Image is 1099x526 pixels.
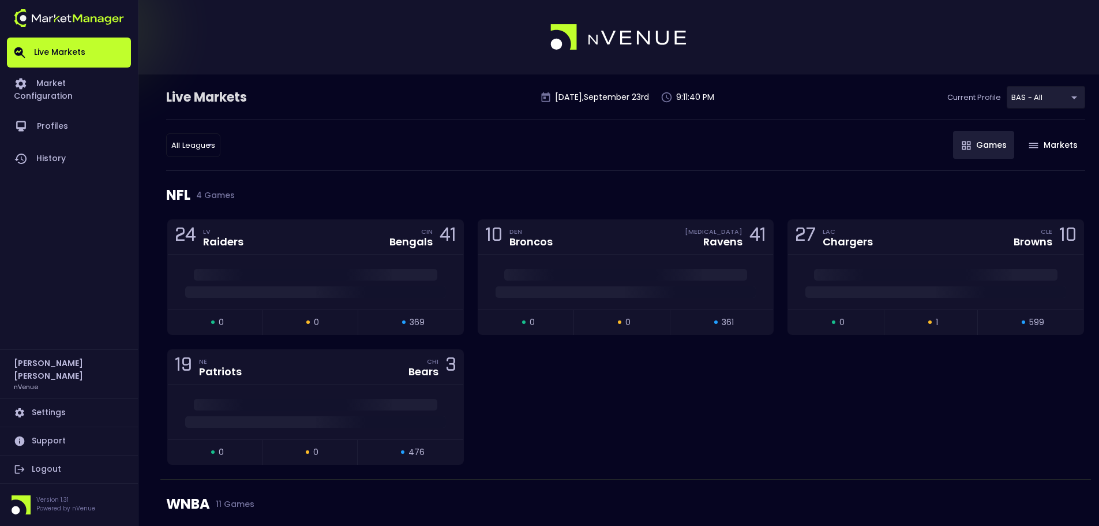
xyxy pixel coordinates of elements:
[7,427,131,455] a: Support
[1029,143,1038,148] img: gameIcon
[421,227,433,236] div: CIN
[14,9,124,27] img: logo
[1029,316,1044,329] span: 599
[703,237,742,247] div: Ravens
[1041,227,1052,236] div: CLE
[509,237,553,247] div: Broncos
[795,226,816,248] div: 27
[427,357,438,366] div: CHI
[953,131,1014,159] button: Games
[1007,86,1085,109] div: BAS - All
[14,357,124,382] h2: [PERSON_NAME] [PERSON_NAME]
[7,143,131,175] a: History
[199,357,242,366] div: NE
[389,237,433,247] div: Bengals
[36,495,95,504] p: Version 1.31
[166,133,220,157] div: BAS - All
[7,495,131,514] div: Version 1.31Powered by nVenue
[210,499,254,509] span: 11 Games
[14,382,38,391] h3: nVenue
[839,316,845,329] span: 0
[676,91,714,103] p: 9:11:40 PM
[823,237,873,247] div: Chargers
[509,227,553,236] div: DEN
[314,316,319,329] span: 0
[685,227,742,236] div: [MEDICAL_DATA]
[408,367,438,377] div: Bears
[749,226,766,248] div: 41
[555,91,649,103] p: [DATE] , September 23 rd
[936,316,938,329] span: 1
[166,171,1085,219] div: NFL
[36,504,95,513] p: Powered by nVenue
[722,316,734,329] span: 361
[947,92,1001,103] p: Current Profile
[203,237,243,247] div: Raiders
[823,227,873,236] div: LAC
[445,356,456,378] div: 3
[175,226,196,248] div: 24
[410,316,425,329] span: 369
[7,110,131,143] a: Profiles
[440,226,456,248] div: 41
[166,88,307,107] div: Live Markets
[1059,226,1077,248] div: 10
[219,446,224,458] span: 0
[203,227,243,236] div: LV
[1014,237,1052,247] div: Browns
[7,38,131,68] a: Live Markets
[408,446,425,458] span: 476
[7,68,131,110] a: Market Configuration
[1020,131,1085,159] button: Markets
[550,24,688,51] img: logo
[199,367,242,377] div: Patriots
[7,399,131,427] a: Settings
[313,446,318,458] span: 0
[962,141,971,150] img: gameIcon
[175,356,192,378] div: 19
[530,316,535,329] span: 0
[219,316,224,329] span: 0
[625,316,631,329] span: 0
[7,456,131,483] a: Logout
[485,226,502,248] div: 10
[190,191,235,200] span: 4 Games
